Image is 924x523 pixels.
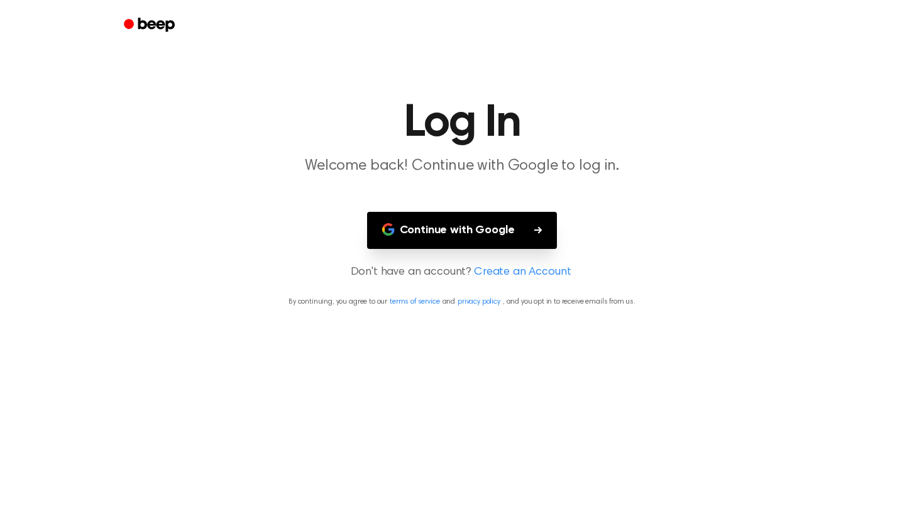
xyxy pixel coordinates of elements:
[474,264,571,281] a: Create an Account
[221,156,703,177] p: Welcome back! Continue with Google to log in.
[390,298,439,306] a: terms of service
[15,296,909,307] p: By continuing, you agree to our and , and you opt in to receive emails from us.
[367,212,558,249] button: Continue with Google
[115,13,186,38] a: Beep
[15,264,909,281] p: Don't have an account?
[458,298,500,306] a: privacy policy
[140,101,784,146] h1: Log In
